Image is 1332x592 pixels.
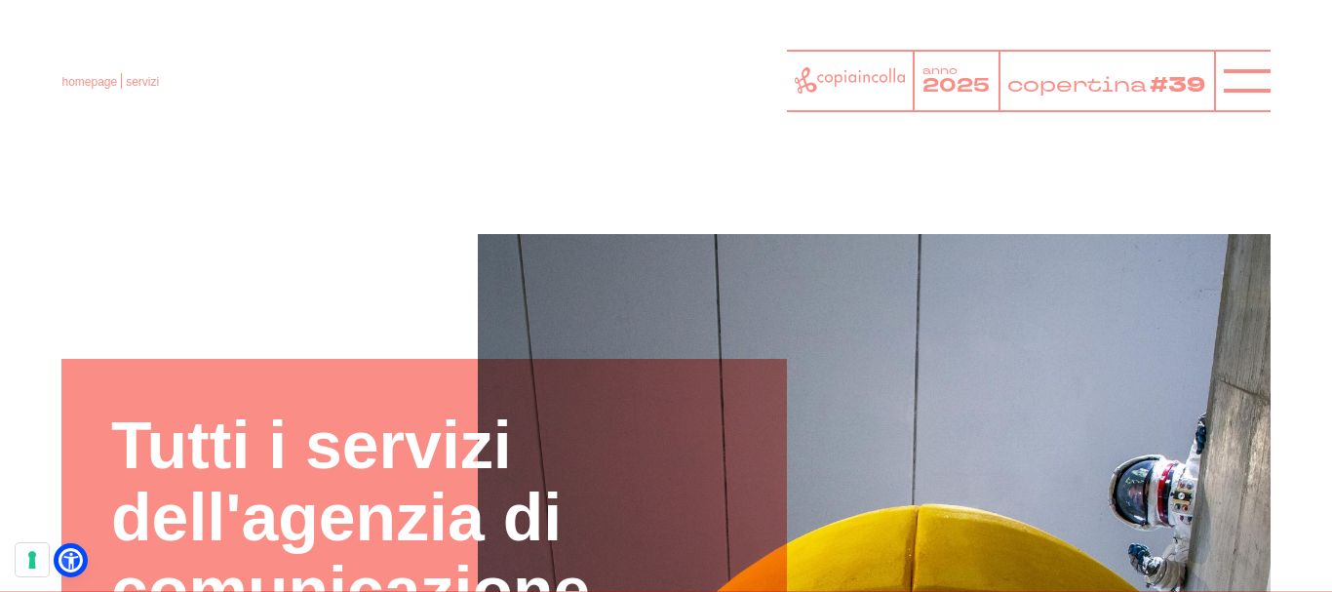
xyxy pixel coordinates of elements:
a: homepage [61,75,117,89]
span: servizi [126,75,159,89]
button: Le tue preferenze relative al consenso per le tecnologie di tracciamento [16,543,49,576]
a: Open Accessibility Menu [59,548,83,572]
tspan: 2025 [922,74,990,99]
tspan: anno [922,64,958,78]
tspan: copertina [1007,71,1147,98]
tspan: #39 [1150,70,1205,99]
